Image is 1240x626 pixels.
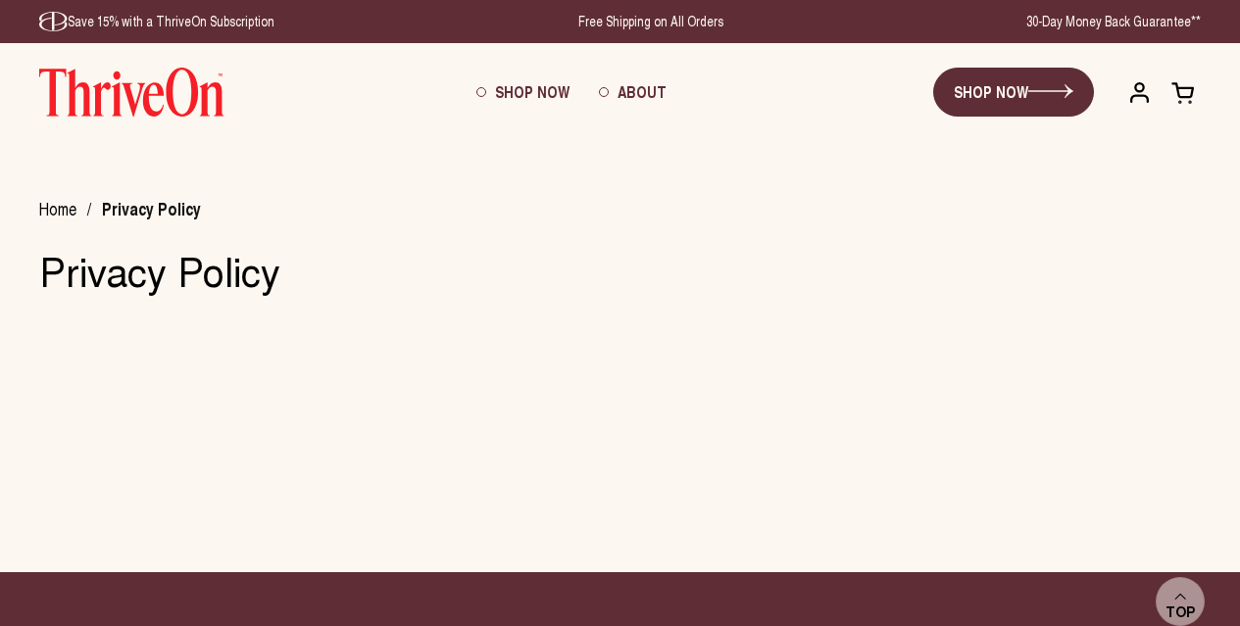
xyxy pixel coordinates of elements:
span: Shop Now [495,80,570,103]
a: SHOP NOW [933,68,1094,117]
a: About [584,66,681,119]
span: / [87,200,91,219]
p: Save 15% with a ThriveOn Subscription [39,12,274,31]
span: About [618,80,667,103]
span: Home [39,197,76,223]
p: 30-Day Money Back Guarantee** [1026,12,1201,31]
span: Privacy Policy [102,200,201,219]
h1: Privacy Policy [39,249,1201,292]
span: Top [1166,603,1195,621]
a: Shop Now [462,66,584,119]
a: Home [39,197,76,220]
iframe: Termly Policy [39,398,1201,545]
nav: breadcrumbs [39,200,221,219]
p: Free Shipping on All Orders [578,12,723,31]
